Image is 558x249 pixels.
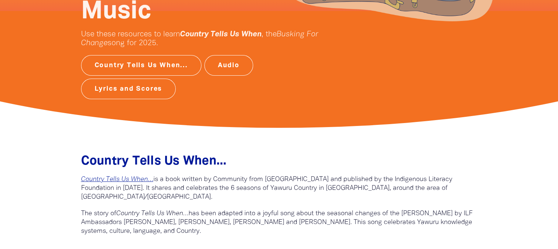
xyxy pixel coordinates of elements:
[81,156,227,167] span: Country Tells Us When﻿...
[81,0,151,23] span: Music
[81,31,318,47] em: Busking For Change
[81,176,153,183] a: Country Tells Us When…
[81,55,201,76] a: Country Tells Us When...
[81,175,477,202] p: is a book written by Community from [GEOGRAPHIC_DATA] and published by the Indigenous Literacy Fo...
[180,31,262,38] em: Country Tells Us When
[81,79,176,99] a: Lyrics and Scores
[81,209,477,236] p: The story of has been adapted into a joyful song about the seasonal changes of the [PERSON_NAME] ...
[81,30,338,48] p: Use these resources to learn , the song for 2025.
[204,55,253,76] a: Audio
[116,210,189,217] em: Country Tells Us When…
